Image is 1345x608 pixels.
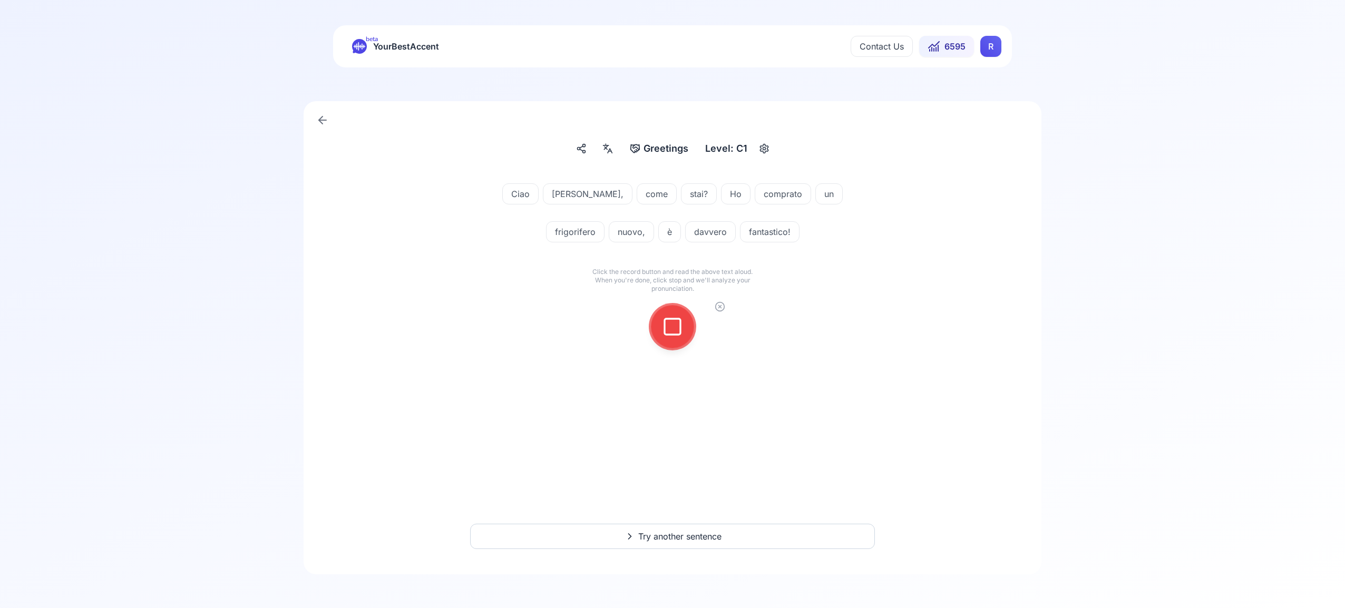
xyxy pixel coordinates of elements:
[944,40,966,53] span: 6595
[503,188,538,200] span: Ciao
[644,141,688,156] span: Greetings
[637,183,677,204] button: come
[686,225,735,238] span: davvero
[344,39,447,54] a: betaYourBestAccent
[816,188,842,200] span: un
[637,188,676,200] span: come
[609,221,654,242] button: nuovo,
[681,188,716,200] span: stai?
[543,183,632,204] button: [PERSON_NAME],
[685,221,736,242] button: davvero
[366,35,378,43] span: beta
[609,225,654,238] span: nuovo,
[980,36,1001,57] button: RR
[701,139,773,158] button: Level: C1
[721,183,751,204] button: Ho
[681,183,717,204] button: stai?
[658,221,681,242] button: è
[755,183,811,204] button: comprato
[547,225,604,238] span: frigorifero
[626,139,693,158] button: Greetings
[546,221,605,242] button: frigorifero
[740,221,800,242] button: fantastico!
[740,225,799,238] span: fantastico!
[470,524,875,549] button: Try another sentence
[722,188,750,200] span: Ho
[502,183,539,204] button: Ciao
[980,36,1001,57] div: R
[919,36,974,57] button: 6595
[543,188,632,200] span: [PERSON_NAME],
[638,530,722,543] span: Try another sentence
[701,139,752,158] div: Level: C1
[588,268,757,293] p: Click the record button and read the above text aloud. When you're done, click stop and we'll ana...
[851,36,913,57] button: Contact Us
[755,188,811,200] span: comprato
[373,39,439,54] span: YourBestAccent
[659,225,680,238] span: è
[815,183,843,204] button: un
